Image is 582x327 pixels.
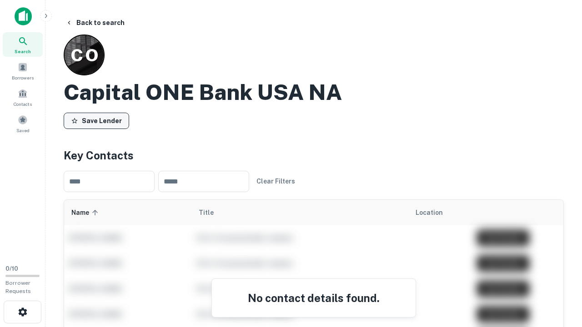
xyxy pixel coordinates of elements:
span: 0 / 10 [5,265,18,272]
img: capitalize-icon.png [15,7,32,25]
p: C O [70,42,98,68]
button: Back to search [62,15,128,31]
h2: Capital ONE Bank USA NA [64,79,342,105]
h4: No contact details found. [223,290,405,306]
span: Search [15,48,31,55]
h4: Key Contacts [64,147,564,163]
span: Contacts [14,100,32,108]
iframe: Chat Widget [537,254,582,298]
a: Contacts [3,85,43,109]
a: Saved [3,111,43,136]
button: Save Lender [64,113,129,129]
button: Clear Filters [253,173,299,189]
span: Saved [16,127,30,134]
span: Borrower Requests [5,280,31,294]
span: Borrowers [12,74,34,81]
a: Borrowers [3,59,43,83]
a: Search [3,32,43,57]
